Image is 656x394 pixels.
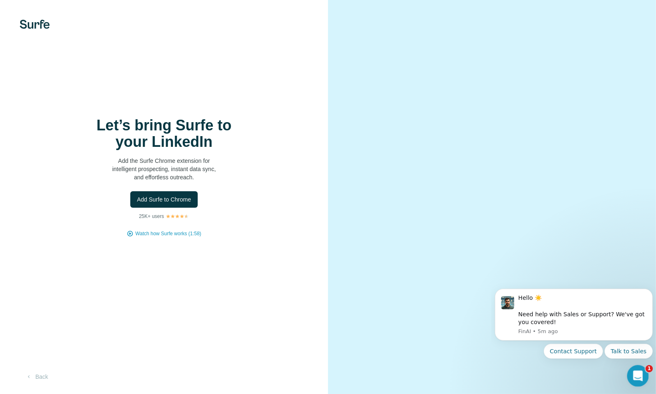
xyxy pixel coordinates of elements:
[166,214,189,219] img: Rating Stars
[137,195,191,204] span: Add Surfe to Chrome
[135,230,201,237] button: Watch how Surfe works (1:58)
[492,279,656,390] iframe: Intercom notifications message
[139,213,164,220] p: 25K+ users
[627,365,649,387] iframe: Intercom live chat
[20,20,50,29] img: Surfe's logo
[82,117,246,150] h1: Let’s bring Surfe to your LinkedIn
[82,157,246,181] p: Add the Surfe Chrome extension for intelligent prospecting, instant data sync, and effortless out...
[20,369,54,384] button: Back
[130,191,198,208] button: Add Surfe to Chrome
[646,365,653,373] span: 1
